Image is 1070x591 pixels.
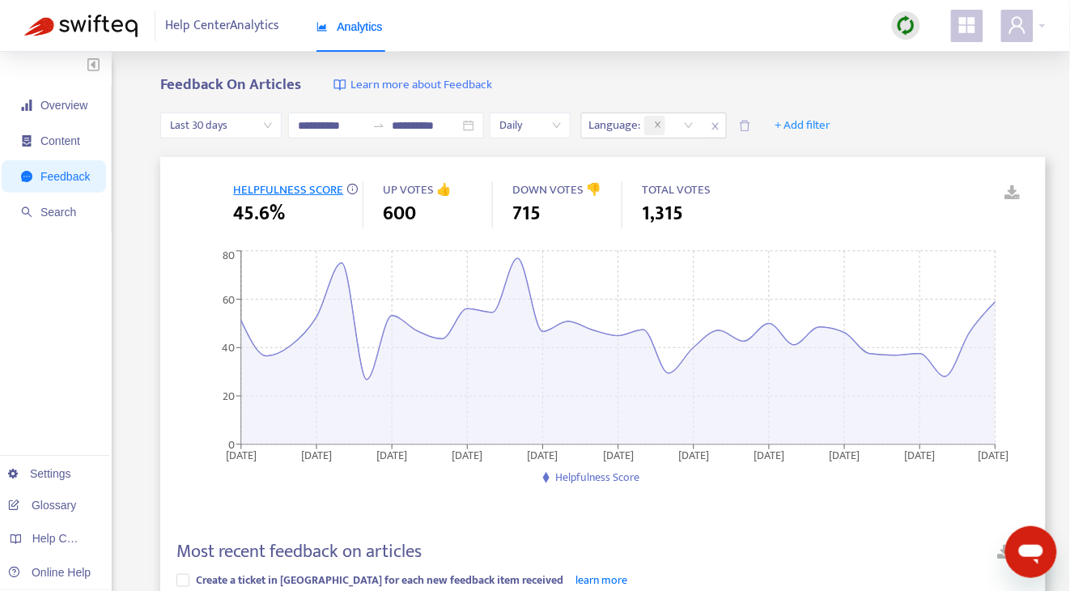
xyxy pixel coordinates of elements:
span: appstore [957,15,977,35]
a: Glossary [8,499,76,512]
img: sync.dc5367851b00ba804db3.png [896,15,916,36]
span: delete [739,120,751,132]
a: learn more [575,571,627,589]
span: 45.6% [233,199,285,228]
span: HELPFULNESS SCORE [233,180,343,200]
span: close [654,121,662,130]
a: Learn more about Feedback [333,76,492,95]
tspan: 60 [223,290,235,308]
button: + Add filter [763,113,843,138]
span: signal [21,100,32,111]
a: Settings [8,467,71,480]
tspan: 20 [223,387,235,406]
tspan: [DATE] [302,445,333,464]
span: Language : [582,113,643,138]
span: Overview [40,99,87,112]
span: user [1008,15,1027,35]
span: DOWN VOTES 👎 [512,180,601,200]
span: Help Center Analytics [166,11,280,41]
span: Last 30 days [170,113,272,138]
span: Create a ticket in [GEOGRAPHIC_DATA] for each new feedback item received [196,571,563,589]
iframe: Button to launch messaging window [1005,526,1057,578]
tspan: 80 [223,246,235,265]
span: container [21,135,32,147]
tspan: [DATE] [603,445,634,464]
span: area-chart [316,21,328,32]
tspan: [DATE] [377,445,408,464]
span: 1,315 [642,199,683,228]
img: image-link [333,79,346,91]
img: Swifteq [24,15,138,37]
span: search [21,206,32,218]
span: to [372,119,385,132]
span: Helpfulness Score [555,468,639,487]
tspan: [DATE] [226,445,257,464]
span: + Add filter [775,116,831,135]
span: Help Centers [32,532,99,545]
tspan: [DATE] [754,445,785,464]
a: Online Help [8,566,91,579]
span: Learn more about Feedback [350,76,492,95]
tspan: [DATE] [528,445,558,464]
tspan: [DATE] [979,445,1009,464]
b: Feedback On Articles [160,72,301,97]
span: Analytics [316,20,383,33]
h4: Most recent feedback on articles [176,541,422,563]
span: Feedback [40,170,90,183]
tspan: 0 [228,435,235,453]
span: 715 [512,199,541,228]
span: 600 [383,199,416,228]
tspan: [DATE] [452,445,483,464]
span: close [705,117,726,136]
span: swap-right [372,119,385,132]
span: UP VOTES 👍 [383,180,452,200]
span: TOTAL VOTES [642,180,711,200]
span: Daily [499,113,561,138]
tspan: [DATE] [679,445,710,464]
span: Search [40,206,76,219]
span: Content [40,134,80,147]
tspan: 40 [222,338,235,357]
tspan: [DATE] [830,445,860,464]
span: message [21,171,32,182]
tspan: [DATE] [905,445,936,464]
